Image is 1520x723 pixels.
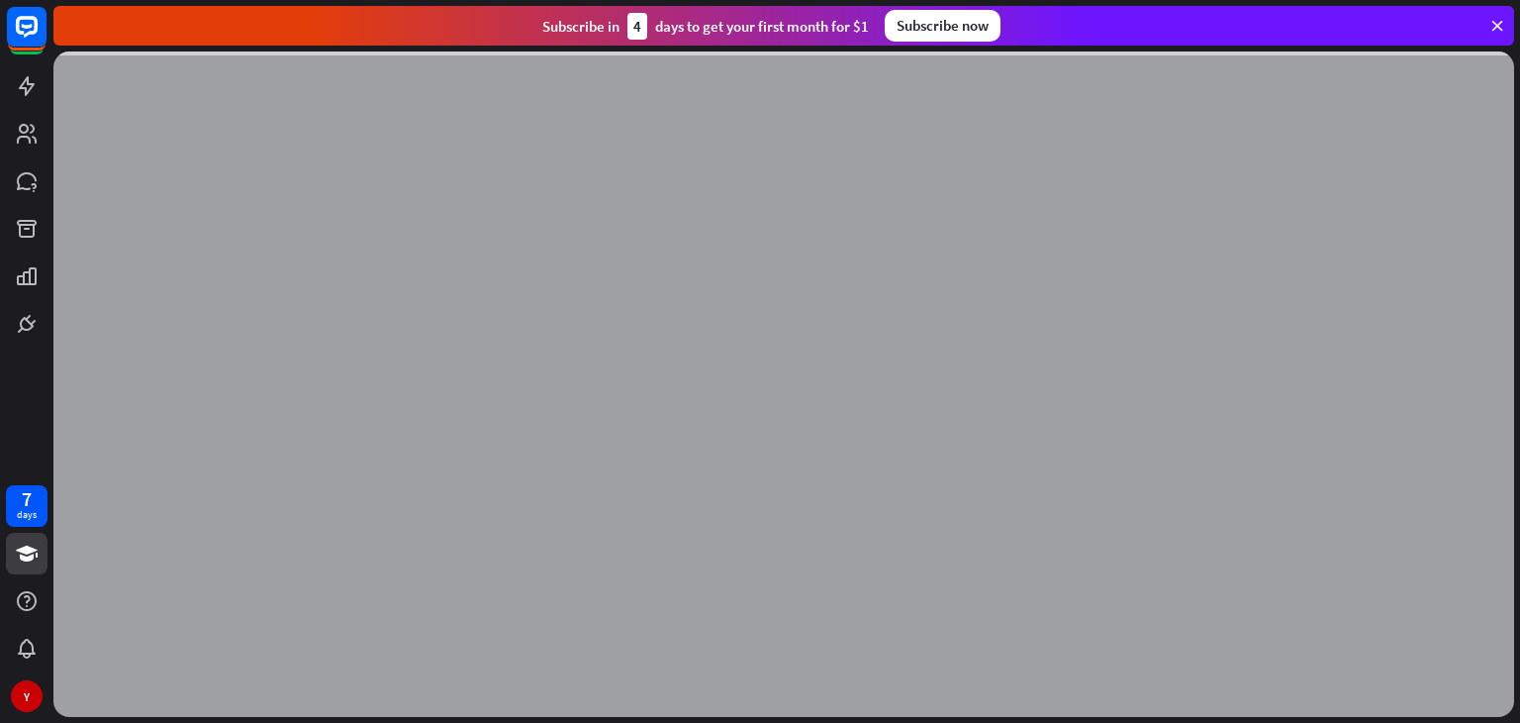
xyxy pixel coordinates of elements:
div: Subscribe in days to get your first month for $1 [542,13,869,40]
div: Subscribe now [885,10,1000,42]
div: 4 [627,13,647,40]
a: 7 days [6,485,47,527]
div: 7 [22,490,32,508]
div: Y [11,680,43,712]
div: days [17,508,37,522]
